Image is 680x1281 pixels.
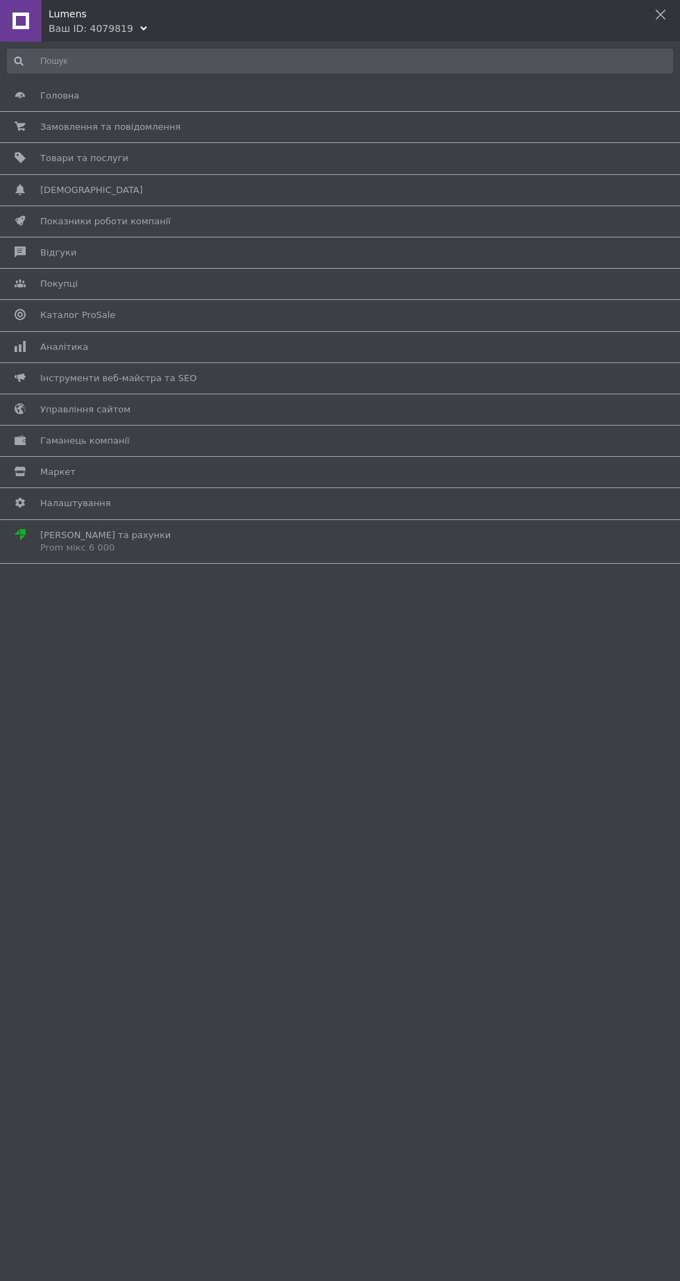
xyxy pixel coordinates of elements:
[40,90,79,102] span: Головна
[40,529,171,554] span: [PERSON_NAME] та рахунки
[40,497,111,510] span: Налаштування
[40,403,130,416] span: Управління сайтом
[40,278,78,290] span: Покупці
[40,246,76,259] span: Відгуки
[40,215,171,228] span: Показники роботи компанії
[40,184,143,196] span: [DEMOGRAPHIC_DATA]
[40,152,128,165] span: Товари та послуги
[40,372,197,385] span: Інструменти веб-майстра та SEO
[49,22,133,35] div: Ваш ID: 4079819
[40,435,130,447] span: Гаманець компанії
[7,49,673,74] input: Пошук
[40,466,76,478] span: Маркет
[40,542,171,554] div: Prom мікс 6 000
[40,121,180,133] span: Замовлення та повідомлення
[40,309,115,321] span: Каталог ProSale
[40,341,88,353] span: Аналітика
